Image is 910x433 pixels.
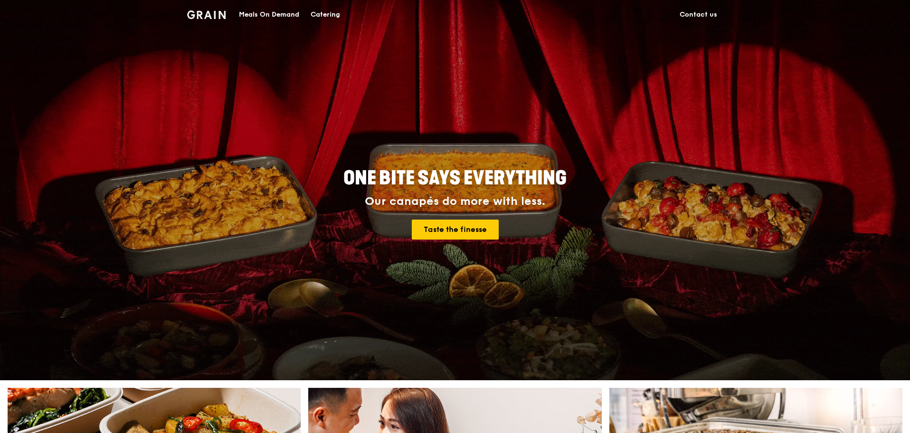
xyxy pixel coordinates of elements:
[305,0,346,29] a: Catering
[674,0,723,29] a: Contact us
[343,167,567,190] span: ONE BITE SAYS EVERYTHING
[239,0,299,29] div: Meals On Demand
[311,0,340,29] div: Catering
[284,195,626,208] div: Our canapés do more with less.
[412,220,499,240] a: Taste the finesse
[187,10,226,19] img: Grain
